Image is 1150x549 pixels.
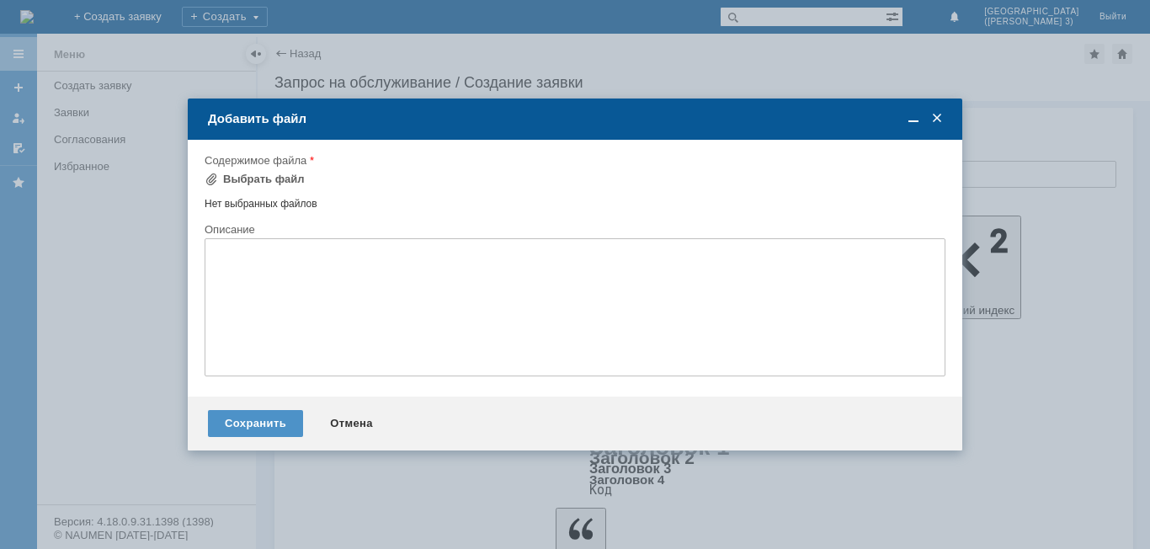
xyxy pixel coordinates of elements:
div: Выбрать файл [223,173,305,186]
div: Нет выбранных файлов [205,191,945,211]
div: Содержимое файла [205,155,942,166]
span: Свернуть (Ctrl + M) [905,111,922,126]
span: Закрыть [929,111,945,126]
div: Добавить файл [208,111,945,126]
div: Описание [205,224,942,235]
